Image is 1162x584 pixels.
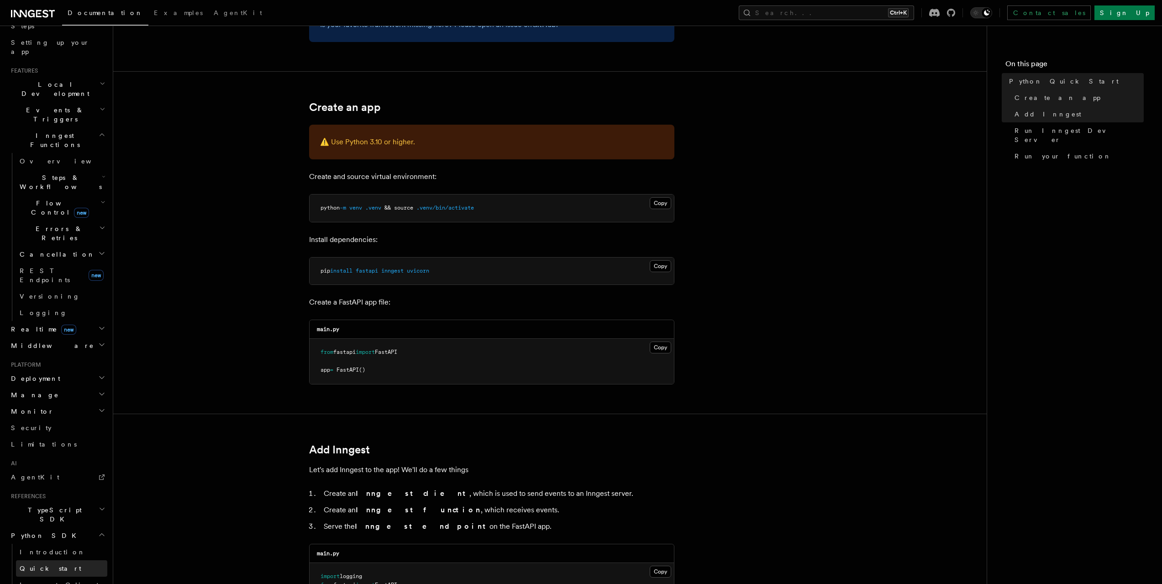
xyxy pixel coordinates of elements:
[20,267,70,284] span: REST Endpoints
[20,565,81,572] span: Quick start
[214,9,262,16] span: AgentKit
[739,5,914,20] button: Search...Ctrl+K
[7,436,107,452] a: Limitations
[359,367,365,373] span: ()
[309,101,381,114] a: Create an app
[16,199,100,217] span: Flow Control
[16,250,95,259] span: Cancellation
[1015,126,1144,144] span: Run Inngest Dev Server
[7,34,107,60] a: Setting up your app
[7,387,107,403] button: Manage
[394,205,413,211] span: source
[381,268,404,274] span: inngest
[11,441,77,448] span: Limitations
[384,205,391,211] span: &&
[1009,77,1119,86] span: Python Quick Start
[7,80,100,98] span: Local Development
[650,260,671,272] button: Copy
[16,560,107,577] a: Quick start
[407,268,429,274] span: uvicorn
[20,309,67,316] span: Logging
[68,9,143,16] span: Documentation
[11,474,59,481] span: AgentKit
[7,469,107,485] a: AgentKit
[74,208,89,218] span: new
[16,224,99,242] span: Errors & Retries
[356,489,469,498] strong: Inngest client
[7,321,107,337] button: Realtimenew
[416,205,474,211] span: .venv/bin/activate
[16,169,107,195] button: Steps & Workflows
[321,573,340,579] span: import
[337,367,359,373] span: FastAPI
[16,305,107,321] a: Logging
[208,3,268,25] a: AgentKit
[1011,106,1144,122] a: Add Inngest
[650,342,671,353] button: Copy
[7,407,54,416] span: Monitor
[148,3,208,25] a: Examples
[321,520,674,533] li: Serve the on the FastAPI app.
[20,158,114,165] span: Overview
[1094,5,1155,20] a: Sign Up
[356,268,378,274] span: fastapi
[317,550,339,557] code: main.py
[321,504,674,516] li: Create an , which receives events.
[340,205,346,211] span: -m
[16,195,107,221] button: Flow Controlnew
[7,505,99,524] span: TypeScript SDK
[7,127,107,153] button: Inngest Functions
[1005,73,1144,89] a: Python Quick Start
[355,522,489,531] strong: Inngest endpoint
[11,424,52,431] span: Security
[7,493,46,500] span: References
[7,337,107,354] button: Middleware
[89,270,104,281] span: new
[309,443,370,456] a: Add Inngest
[7,341,94,350] span: Middleware
[7,361,41,368] span: Platform
[16,288,107,305] a: Versioning
[320,136,663,148] p: ⚠️ Use Python 3.10 or higher.
[1007,5,1091,20] a: Contact sales
[333,349,356,355] span: fastapi
[20,548,85,556] span: Introduction
[321,205,340,211] span: python
[356,349,375,355] span: import
[1015,110,1081,119] span: Add Inngest
[888,8,909,17] kbd: Ctrl+K
[1005,58,1144,73] h4: On this page
[7,131,99,149] span: Inngest Functions
[7,527,107,544] button: Python SDK
[309,463,674,476] p: Let's add Inngest to the app! We'll do a few things
[330,268,352,274] span: install
[7,105,100,124] span: Events & Triggers
[7,374,60,383] span: Deployment
[1011,122,1144,148] a: Run Inngest Dev Server
[7,153,107,321] div: Inngest Functions
[16,544,107,560] a: Introduction
[340,573,362,579] span: logging
[7,67,38,74] span: Features
[7,502,107,527] button: TypeScript SDK
[7,531,82,540] span: Python SDK
[349,205,362,211] span: venv
[7,403,107,420] button: Monitor
[650,566,671,578] button: Copy
[330,367,333,373] span: =
[7,460,17,467] span: AI
[7,325,76,334] span: Realtime
[365,205,381,211] span: .venv
[7,390,59,400] span: Manage
[321,268,330,274] span: pip
[16,153,107,169] a: Overview
[321,349,333,355] span: from
[356,505,481,514] strong: Inngest function
[650,197,671,209] button: Copy
[375,349,397,355] span: FastAPI
[321,487,674,500] li: Create an , which is used to send events to an Inngest server.
[16,221,107,246] button: Errors & Retries
[309,233,674,246] p: Install dependencies:
[61,325,76,335] span: new
[317,326,339,332] code: main.py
